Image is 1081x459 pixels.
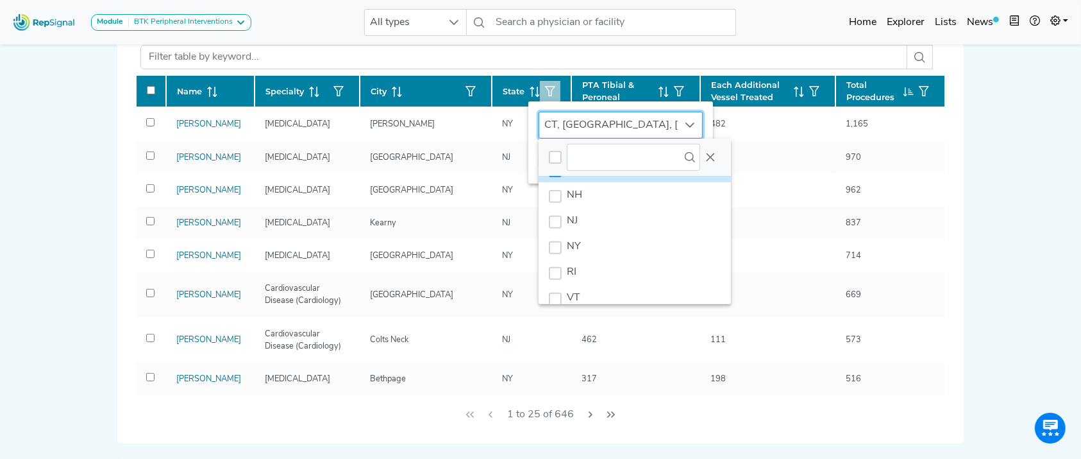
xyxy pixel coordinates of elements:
[371,85,387,98] span: City
[539,182,731,208] li: NH
[838,250,869,262] div: 714
[257,184,338,196] div: [MEDICAL_DATA]
[491,9,736,36] input: Search a physician or facility
[494,217,518,229] div: NJ
[567,293,580,303] span: VT
[176,291,241,299] a: [PERSON_NAME]
[362,152,461,164] div: [GEOGRAPHIC_DATA]
[362,184,461,196] div: [GEOGRAPHIC_DATA]
[838,289,869,301] div: 669
[574,334,605,346] div: 462
[539,259,731,285] li: RI
[844,10,882,35] a: Home
[838,184,869,196] div: 962
[494,152,518,164] div: NJ
[257,118,338,130] div: [MEDICAL_DATA]
[129,17,233,28] div: BTK Peripheral Interventions
[257,250,338,262] div: [MEDICAL_DATA]
[503,85,524,98] span: State
[91,14,251,31] button: ModuleBTK Peripheral Interventions
[582,79,653,103] span: PTA Tibial & Peroneal
[567,216,578,226] span: NJ
[838,334,869,346] div: 573
[140,45,907,69] input: Filter table by keyword...
[176,153,241,162] a: [PERSON_NAME]
[711,79,789,103] span: Each Additional Vessel Treated
[703,334,733,346] div: 111
[494,373,521,385] div: NY
[539,234,731,259] li: NY
[176,120,241,128] a: [PERSON_NAME]
[176,375,241,383] a: [PERSON_NAME]
[846,79,898,103] span: Total Procedures
[962,10,1004,35] a: News
[257,328,357,352] div: Cardiovascular Disease (Cardiology)
[539,112,678,138] div: CT, [GEOGRAPHIC_DATA], [GEOGRAPHIC_DATA]
[494,184,521,196] div: NY
[494,334,518,346] div: NJ
[838,217,869,229] div: 837
[574,373,605,385] div: 317
[365,10,442,35] span: All types
[567,190,582,200] span: NH
[176,252,241,260] a: [PERSON_NAME]
[838,373,869,385] div: 516
[362,118,442,130] div: [PERSON_NAME]
[567,267,576,277] span: RI
[97,18,123,26] strong: Module
[257,282,357,307] div: Cardiovascular Disease (Cardiology)
[838,118,876,130] div: 1,165
[580,403,601,427] button: Next Page
[494,118,521,130] div: NY
[176,186,241,195] a: [PERSON_NAME]
[838,152,869,164] div: 970
[362,217,404,229] div: Kearny
[567,241,581,252] span: NY
[362,334,416,346] div: Colts Neck
[930,10,962,35] a: Lists
[362,373,414,385] div: Bethpage
[882,10,930,35] a: Explorer
[257,152,338,164] div: [MEDICAL_DATA]
[539,285,731,311] li: VT
[494,250,521,262] div: NY
[539,208,731,234] li: NJ
[703,373,733,385] div: 198
[257,373,338,385] div: [MEDICAL_DATA]
[362,250,461,262] div: [GEOGRAPHIC_DATA]
[257,217,338,229] div: [MEDICAL_DATA]
[265,85,304,98] span: Specialty
[362,289,461,301] div: [GEOGRAPHIC_DATA]
[703,118,733,130] div: 482
[502,403,579,427] span: 1 to 25 of 646
[1004,10,1025,35] button: Intel Book
[601,403,621,427] button: Last Page
[176,219,241,227] a: [PERSON_NAME]
[494,289,521,301] div: NY
[177,85,202,98] span: Name
[700,147,721,168] button: Close
[176,336,241,344] a: [PERSON_NAME]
